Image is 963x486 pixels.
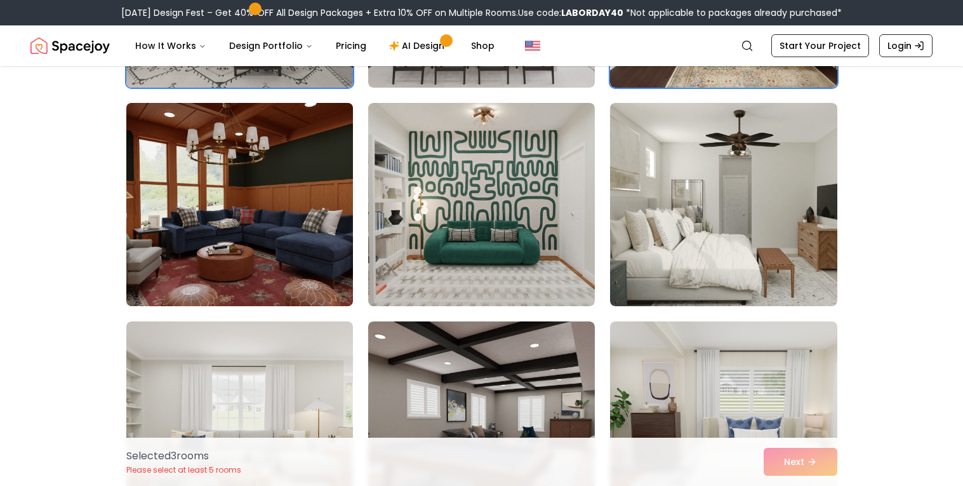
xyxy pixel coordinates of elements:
a: Pricing [326,33,376,58]
img: Room room-6 [610,103,837,306]
span: Use code: [518,6,623,19]
nav: Main [125,33,505,58]
a: Start Your Project [771,34,869,57]
b: LABORDAY40 [561,6,623,19]
img: United States [525,38,540,53]
img: Room room-4 [121,98,359,311]
a: AI Design [379,33,458,58]
nav: Global [30,25,933,66]
a: Login [879,34,933,57]
img: Spacejoy Logo [30,33,110,58]
p: Please select at least 5 rooms [126,465,241,475]
a: Spacejoy [30,33,110,58]
img: Room room-5 [368,103,595,306]
span: *Not applicable to packages already purchased* [623,6,842,19]
div: [DATE] Design Fest – Get 40% OFF All Design Packages + Extra 10% OFF on Multiple Rooms. [121,6,842,19]
p: Selected 3 room s [126,449,241,464]
button: How It Works [125,33,216,58]
button: Design Portfolio [219,33,323,58]
a: Shop [461,33,505,58]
